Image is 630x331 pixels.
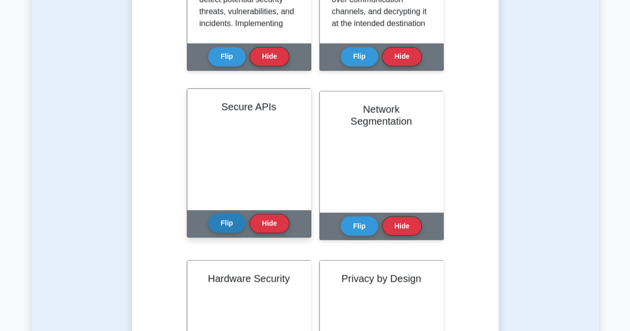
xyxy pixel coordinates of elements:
button: Hide [250,214,289,233]
h2: Network Segmentation [332,103,431,127]
button: Flip [208,213,246,232]
h2: Secure APIs [199,101,299,112]
button: Hide [382,47,422,66]
button: Flip [341,47,378,66]
button: Flip [208,47,246,66]
button: Hide [382,216,422,235]
button: Flip [341,216,378,235]
button: Hide [250,47,289,66]
h2: Privacy by Design [332,272,431,284]
h2: Hardware Security [199,272,299,284]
